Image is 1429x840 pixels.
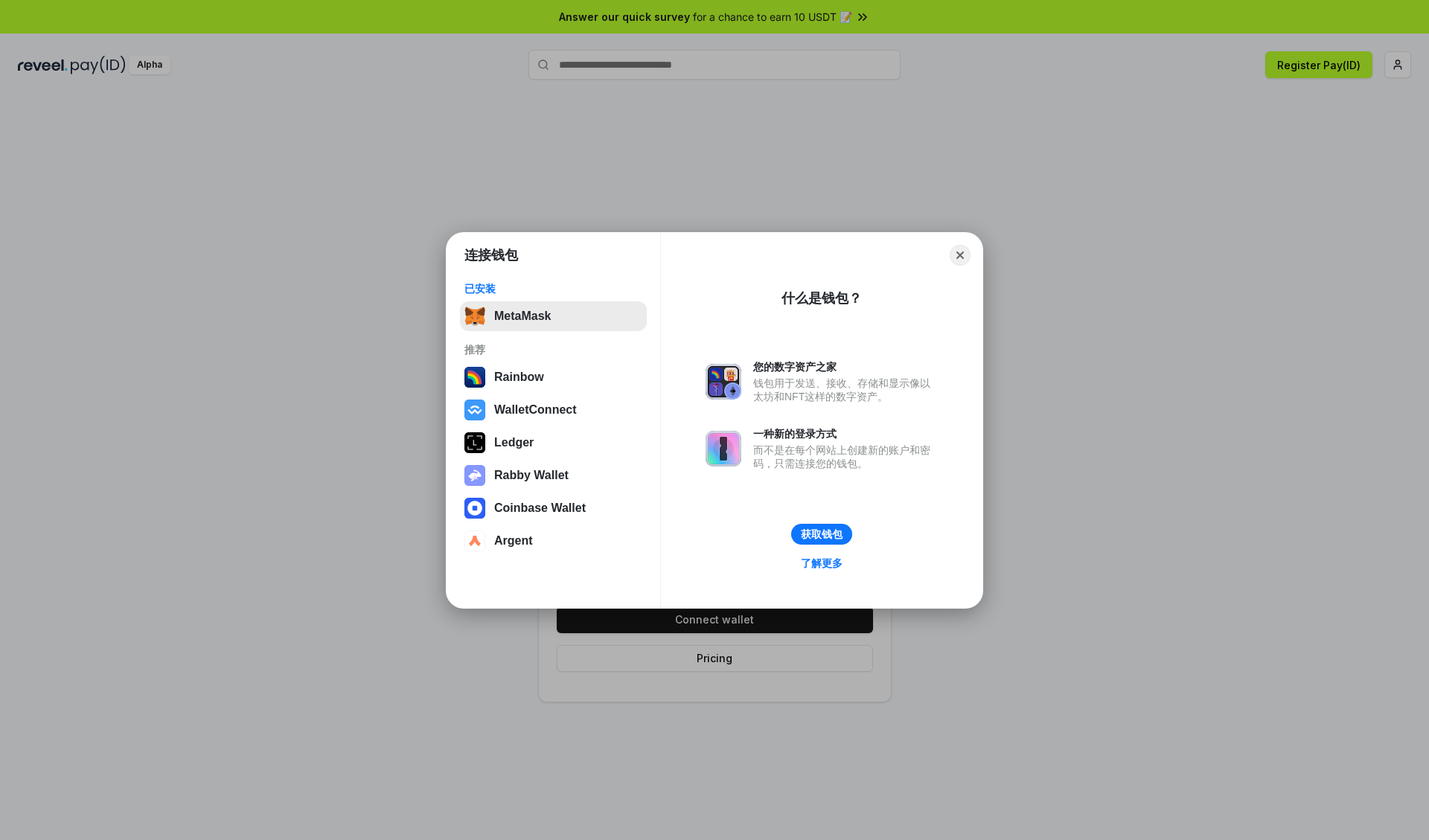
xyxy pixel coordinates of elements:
[464,530,485,551] img: svg+xml,%3Csvg%20width%3D%2228%22%20height%3D%2228%22%20viewBox%3D%220%200%2028%2028%22%20fill%3D...
[494,371,544,384] div: Rainbow
[753,376,938,403] div: 钱包用于发送、接收、存储和显示像以太坊和NFT这样的数字资产。
[706,431,741,467] img: svg+xml,%3Csvg%20xmlns%3D%22http%3A%2F%2Fwww.w3.org%2F2000%2Fsvg%22%20fill%3D%22none%22%20viewBox...
[706,364,741,400] img: svg+xml,%3Csvg%20xmlns%3D%22http%3A%2F%2Fwww.w3.org%2F2000%2Fsvg%22%20fill%3D%22none%22%20viewBox...
[801,528,843,541] div: 获取钱包
[464,343,642,356] div: 推荐
[464,282,642,295] div: 已安装
[460,526,647,556] button: Argent
[464,306,485,327] img: svg+xml,%3Csvg%20fill%3D%22none%22%20height%3D%2233%22%20viewBox%3D%220%200%2035%2033%22%20width%...
[464,432,485,453] img: svg+xml,%3Csvg%20xmlns%3D%22http%3A%2F%2Fwww.w3.org%2F2000%2Fsvg%22%20width%3D%2228%22%20height%3...
[460,301,647,331] button: MetaMask
[792,554,851,573] a: 了解更多
[494,501,586,515] div: Coinbase Wallet
[494,403,577,417] div: WalletConnect
[494,534,533,548] div: Argent
[464,246,518,264] h1: 连接钱包
[460,428,647,458] button: Ledger
[460,493,647,523] button: Coinbase Wallet
[460,362,647,392] button: Rainbow
[801,557,843,570] div: 了解更多
[494,436,534,449] div: Ledger
[464,400,485,420] img: svg+xml,%3Csvg%20width%3D%2228%22%20height%3D%2228%22%20viewBox%3D%220%200%2028%2028%22%20fill%3D...
[753,360,938,373] div: 您的数字资产之家
[950,245,971,266] button: Close
[753,427,938,440] div: 一种新的登录方式
[464,498,485,519] img: svg+xml,%3Csvg%20width%3D%2228%22%20height%3D%2228%22%20viewBox%3D%220%200%2028%2028%22%20fill%3D...
[494,310,551,323] div: MetaMask
[791,524,852,545] button: 获取钱包
[781,289,862,307] div: 什么是钱包？
[753,443,938,470] div: 而不是在每个网站上创建新的账户和密码，只需连接您的钱包。
[460,395,647,425] button: WalletConnect
[464,465,485,486] img: svg+xml,%3Csvg%20xmlns%3D%22http%3A%2F%2Fwww.w3.org%2F2000%2Fsvg%22%20fill%3D%22none%22%20viewBox...
[460,461,647,490] button: Rabby Wallet
[494,469,569,482] div: Rabby Wallet
[464,367,485,388] img: svg+xml,%3Csvg%20width%3D%22120%22%20height%3D%22120%22%20viewBox%3D%220%200%20120%20120%22%20fil...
